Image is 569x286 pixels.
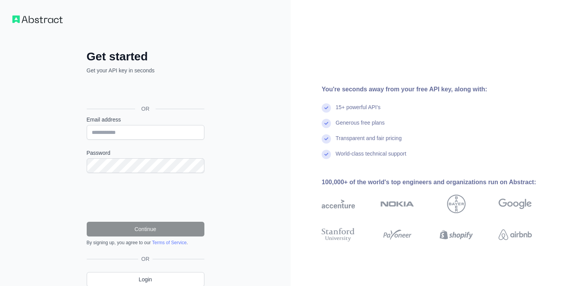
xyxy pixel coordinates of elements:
[380,195,414,213] img: nokia
[322,195,355,213] img: accenture
[322,103,331,113] img: check mark
[336,134,402,150] div: Transparent and fair pricing
[138,255,153,263] span: OR
[447,195,466,213] img: bayer
[322,226,355,243] img: stanford university
[380,226,414,243] img: payoneer
[336,103,380,119] div: 15+ powerful API's
[87,240,204,246] div: By signing up, you agree to our .
[152,240,187,245] a: Terms of Service
[322,150,331,159] img: check mark
[83,83,207,100] iframe: Sign in with Google Button
[322,119,331,128] img: check mark
[322,178,557,187] div: 100,000+ of the world's top engineers and organizations run on Abstract:
[336,150,406,165] div: World-class technical support
[499,195,532,213] img: google
[87,116,204,123] label: Email address
[87,222,204,236] button: Continue
[322,134,331,144] img: check mark
[499,226,532,243] img: airbnb
[12,15,63,23] img: Workflow
[87,182,204,212] iframe: reCAPTCHA
[440,226,473,243] img: shopify
[87,50,204,63] h2: Get started
[336,119,385,134] div: Generous free plans
[87,67,204,74] p: Get your API key in seconds
[322,85,557,94] div: You're seconds away from your free API key, along with:
[135,105,156,113] span: OR
[87,149,204,157] label: Password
